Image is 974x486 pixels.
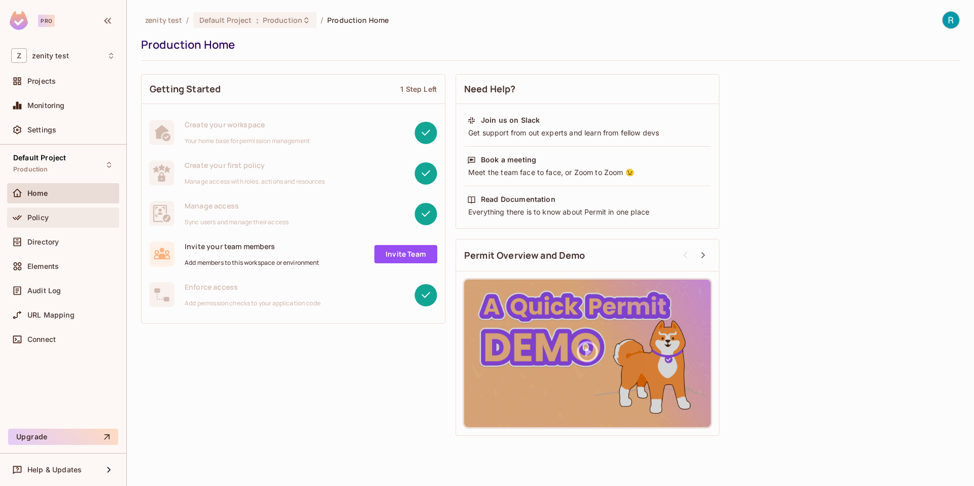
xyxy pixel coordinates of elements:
span: Permit Overview and Demo [464,249,585,262]
li: / [321,15,323,25]
div: Book a meeting [481,155,536,165]
span: Home [27,189,48,197]
div: Join us on Slack [481,115,540,125]
span: Add members to this workspace or environment [185,259,320,267]
div: Meet the team face to face, or Zoom to Zoom 😉 [467,167,708,178]
span: Projects [27,77,56,85]
img: SReyMgAAAABJRU5ErkJggg== [10,11,28,30]
span: Help & Updates [27,466,82,474]
span: Create your workspace [185,120,310,129]
span: Audit Log [27,287,61,295]
span: Create your first policy [185,160,325,170]
div: Everything there is to know about Permit in one place [467,207,708,217]
img: Raz Kliger [943,12,959,28]
li: / [186,15,189,25]
div: Read Documentation [481,194,555,204]
span: Monitoring [27,101,65,110]
span: Your home base for permission management [185,137,310,145]
span: Need Help? [464,83,516,95]
a: Invite Team [374,245,437,263]
span: the active workspace [145,15,182,25]
span: Enforce access [185,282,321,292]
span: Directory [27,238,59,246]
span: Invite your team members [185,241,320,251]
span: Connect [27,335,56,343]
span: Production [13,165,48,173]
span: Default Project [13,154,66,162]
span: Sync users and manage their access [185,218,289,226]
span: Getting Started [150,83,221,95]
div: Get support from out experts and learn from fellow devs [467,128,708,138]
span: Manage access with roles, actions and resources [185,178,325,186]
span: Settings [27,126,56,134]
span: URL Mapping [27,311,75,319]
div: 1 Step Left [400,84,437,94]
span: Add permission checks to your application code [185,299,321,307]
span: Manage access [185,201,289,211]
span: : [256,16,259,24]
span: Policy [27,214,49,222]
div: Pro [38,15,55,27]
span: Z [11,48,27,63]
button: Upgrade [8,429,118,445]
span: Production Home [327,15,389,25]
div: Production Home [141,37,955,52]
span: Production [263,15,302,25]
span: Default Project [199,15,252,25]
span: Workspace: zenity test [32,52,69,60]
span: Elements [27,262,59,270]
